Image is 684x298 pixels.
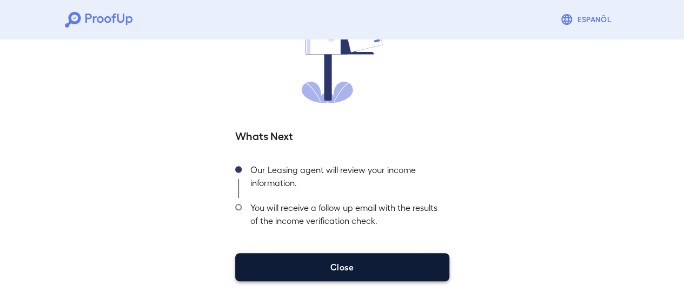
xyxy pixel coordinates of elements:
div: Our Leasing agent will review your income information. [242,160,449,198]
button: Close [235,253,449,281]
h5: Whats Next [235,128,449,143]
button: Espanõl [556,9,619,30]
div: You will receive a follow up email with the results of the income verification check. [242,198,449,236]
img: received.svg [302,11,383,103]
